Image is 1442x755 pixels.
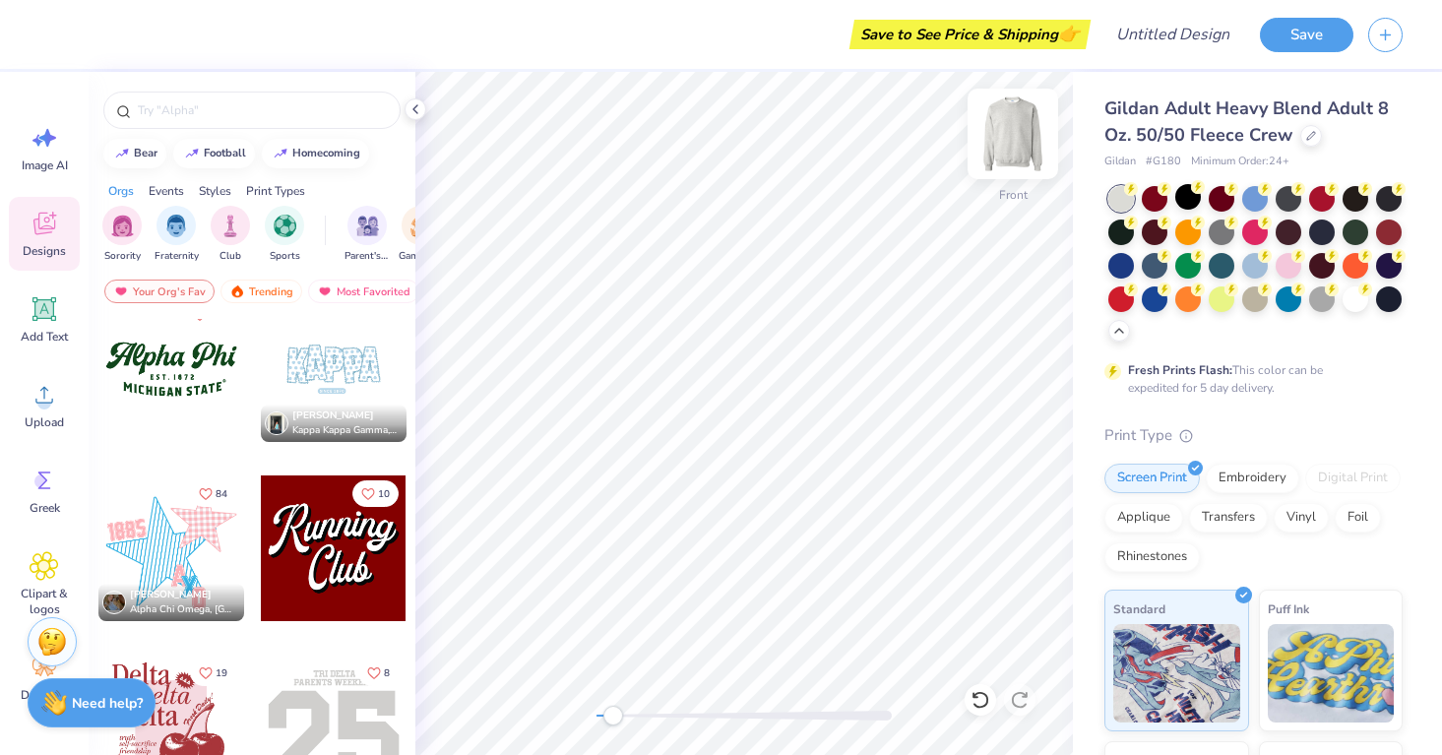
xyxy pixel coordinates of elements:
[345,206,390,264] button: filter button
[358,660,399,686] button: Like
[111,215,134,237] img: Sorority Image
[1104,96,1389,147] span: Gildan Adult Heavy Blend Adult 8 Oz. 50/50 Fleece Crew
[352,480,399,507] button: Like
[104,280,215,303] div: Your Org's Fav
[265,206,304,264] button: filter button
[1206,464,1299,493] div: Embroidery
[378,489,390,499] span: 10
[384,668,390,678] span: 8
[292,409,374,422] span: [PERSON_NAME]
[1305,464,1401,493] div: Digital Print
[1268,598,1309,619] span: Puff Ink
[270,249,300,264] span: Sports
[103,139,166,168] button: bear
[1104,464,1200,493] div: Screen Print
[22,157,68,173] span: Image AI
[220,280,302,303] div: Trending
[1058,22,1080,45] span: 👉
[219,215,241,237] img: Club Image
[136,100,388,120] input: Try "Alpha"
[216,668,227,678] span: 19
[308,280,419,303] div: Most Favorited
[246,182,305,200] div: Print Types
[165,215,187,237] img: Fraternity Image
[1128,361,1370,397] div: This color can be expedited for 5 day delivery.
[21,329,68,345] span: Add Text
[30,500,60,516] span: Greek
[149,182,184,200] div: Events
[265,206,304,264] div: filter for Sports
[108,182,134,200] div: Orgs
[854,20,1086,49] div: Save to See Price & Shipping
[72,694,143,713] strong: Need help?
[155,206,199,264] button: filter button
[273,148,288,159] img: trend_line.gif
[1113,624,1240,723] img: Standard
[1189,503,1268,533] div: Transfers
[999,186,1028,204] div: Front
[155,206,199,264] div: filter for Fraternity
[1100,15,1245,54] input: Untitled Design
[173,139,255,168] button: football
[1104,503,1183,533] div: Applique
[210,310,227,320] span: 346
[130,588,212,601] span: [PERSON_NAME]
[1274,503,1329,533] div: Vinyl
[204,148,246,158] div: football
[229,284,245,298] img: trending.gif
[1113,598,1165,619] span: Standard
[21,687,68,703] span: Decorate
[104,249,141,264] span: Sorority
[216,489,227,499] span: 84
[317,284,333,298] img: most_fav.gif
[102,206,142,264] button: filter button
[12,586,77,617] span: Clipart & logos
[219,249,241,264] span: Club
[345,206,390,264] div: filter for Parent's Weekend
[211,206,250,264] button: filter button
[356,215,379,237] img: Parent's Weekend Image
[25,414,64,430] span: Upload
[184,148,200,159] img: trend_line.gif
[410,215,433,237] img: Game Day Image
[1128,362,1232,378] strong: Fresh Prints Flash:
[190,660,236,686] button: Like
[190,480,236,507] button: Like
[399,249,444,264] span: Game Day
[399,206,444,264] div: filter for Game Day
[102,206,142,264] div: filter for Sorority
[1260,18,1353,52] button: Save
[1104,154,1136,170] span: Gildan
[292,423,399,438] span: Kappa Kappa Gamma, [GEOGRAPHIC_DATA]
[23,243,66,259] span: Designs
[1104,542,1200,572] div: Rhinestones
[1335,503,1381,533] div: Foil
[130,602,236,617] span: Alpha Chi Omega, [GEOGRAPHIC_DATA]
[345,249,390,264] span: Parent's Weekend
[973,94,1052,173] img: Front
[199,182,231,200] div: Styles
[211,206,250,264] div: filter for Club
[262,139,369,168] button: homecoming
[114,148,130,159] img: trend_line.gif
[399,206,444,264] button: filter button
[134,148,157,158] div: bear
[1191,154,1289,170] span: Minimum Order: 24 +
[292,148,360,158] div: homecoming
[603,706,623,725] div: Accessibility label
[155,249,199,264] span: Fraternity
[1268,624,1395,723] img: Puff Ink
[113,284,129,298] img: most_fav.gif
[1104,424,1403,447] div: Print Type
[1146,154,1181,170] span: # G180
[274,215,296,237] img: Sports Image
